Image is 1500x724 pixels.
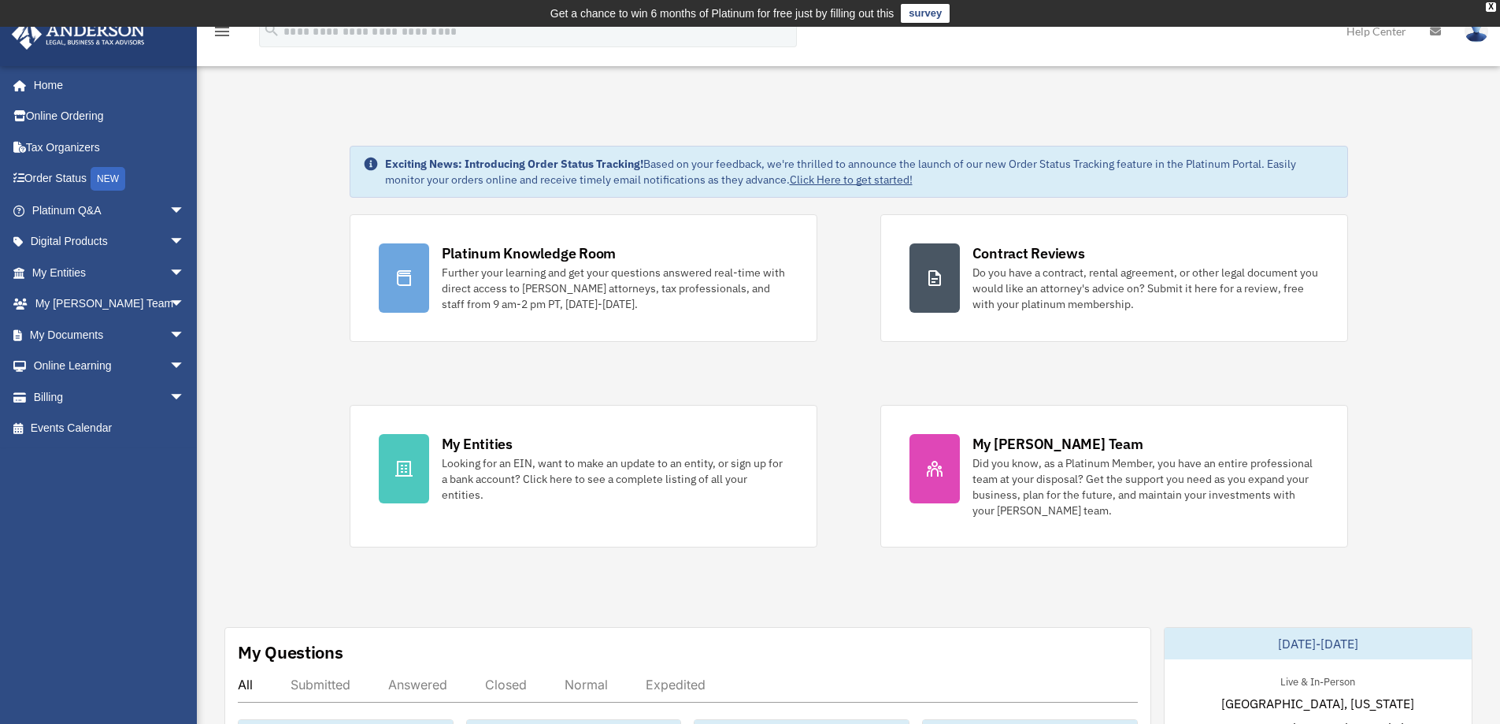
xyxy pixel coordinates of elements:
div: Do you have a contract, rental agreement, or other legal document you would like an attorney's ad... [972,265,1319,312]
div: Closed [485,677,527,692]
span: [GEOGRAPHIC_DATA], [US_STATE] [1221,694,1414,713]
a: Online Ordering [11,101,209,132]
div: Submitted [291,677,350,692]
a: My [PERSON_NAME] Team Did you know, as a Platinum Member, you have an entire professional team at... [880,405,1348,548]
span: arrow_drop_down [169,226,201,258]
a: My Entitiesarrow_drop_down [11,257,209,288]
div: Contract Reviews [972,243,1085,263]
a: Contract Reviews Do you have a contract, rental agreement, or other legal document you would like... [880,214,1348,342]
div: Looking for an EIN, want to make an update to an entity, or sign up for a bank account? Click her... [442,455,788,503]
img: Anderson Advisors Platinum Portal [7,19,150,50]
span: arrow_drop_down [169,257,201,289]
span: arrow_drop_down [169,319,201,351]
a: My [PERSON_NAME] Teamarrow_drop_down [11,288,209,320]
span: arrow_drop_down [169,288,201,321]
div: Further your learning and get your questions answered real-time with direct access to [PERSON_NAM... [442,265,788,312]
div: NEW [91,167,125,191]
div: My [PERSON_NAME] Team [972,434,1143,454]
a: survey [901,4,950,23]
div: Expedited [646,677,706,692]
a: Billingarrow_drop_down [11,381,209,413]
a: Online Learningarrow_drop_down [11,351,209,382]
a: Order StatusNEW [11,163,209,195]
span: arrow_drop_down [169,381,201,414]
i: search [263,21,280,39]
span: arrow_drop_down [169,195,201,227]
a: Click Here to get started! [790,173,913,187]
div: close [1486,2,1496,12]
a: Platinum Q&Aarrow_drop_down [11,195,209,226]
a: Home [11,69,201,101]
a: Events Calendar [11,413,209,444]
div: My Questions [238,640,343,664]
div: Get a chance to win 6 months of Platinum for free just by filling out this [550,4,894,23]
div: Answered [388,677,447,692]
a: My Entities Looking for an EIN, want to make an update to an entity, or sign up for a bank accoun... [350,405,817,548]
a: My Documentsarrow_drop_down [11,319,209,351]
div: Platinum Knowledge Room [442,243,617,263]
div: Based on your feedback, we're thrilled to announce the launch of our new Order Status Tracking fe... [385,156,1335,187]
a: Tax Organizers [11,132,209,163]
div: Live & In-Person [1268,672,1368,689]
a: Digital Productsarrow_drop_down [11,226,209,258]
a: menu [213,28,231,41]
div: [DATE]-[DATE] [1165,628,1472,659]
strong: Exciting News: Introducing Order Status Tracking! [385,157,643,171]
i: menu [213,22,231,41]
div: My Entities [442,434,513,454]
div: Normal [565,677,608,692]
div: Did you know, as a Platinum Member, you have an entire professional team at your disposal? Get th... [972,455,1319,518]
img: User Pic [1465,20,1488,43]
a: Platinum Knowledge Room Further your learning and get your questions answered real-time with dire... [350,214,817,342]
span: arrow_drop_down [169,351,201,383]
div: All [238,677,253,692]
